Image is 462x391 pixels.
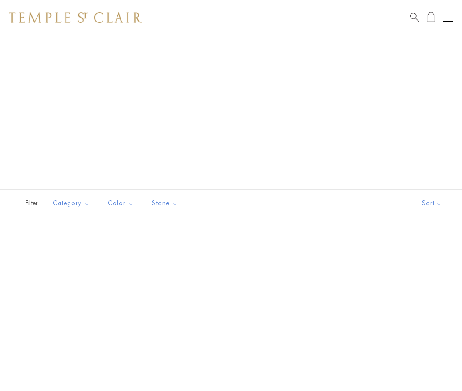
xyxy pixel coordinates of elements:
[443,12,453,23] button: Open navigation
[9,12,142,23] img: Temple St. Clair
[410,12,419,23] a: Search
[427,12,435,23] a: Open Shopping Bag
[145,193,185,213] button: Stone
[46,193,97,213] button: Category
[48,198,97,209] span: Category
[402,190,462,217] button: Show sort by
[103,198,141,209] span: Color
[147,198,185,209] span: Stone
[101,193,141,213] button: Color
